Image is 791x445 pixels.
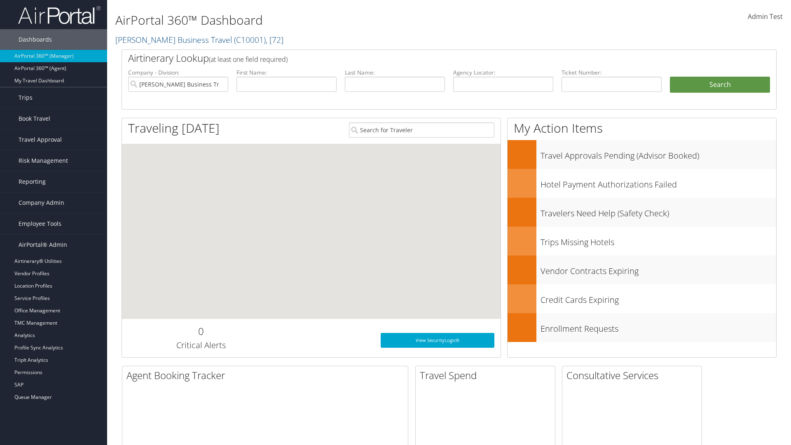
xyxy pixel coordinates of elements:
[266,34,283,45] span: , [ 72 ]
[541,232,776,248] h3: Trips Missing Hotels
[236,68,337,77] label: First Name:
[115,12,560,29] h1: AirPortal 360™ Dashboard
[349,122,494,138] input: Search for Traveler
[128,51,716,65] h2: Airtinerary Lookup
[508,284,776,313] a: Credit Cards Expiring
[508,169,776,198] a: Hotel Payment Authorizations Failed
[670,77,770,93] button: Search
[420,368,555,382] h2: Travel Spend
[18,5,101,25] img: airportal-logo.png
[19,171,46,192] span: Reporting
[562,68,662,77] label: Ticket Number:
[541,175,776,190] h3: Hotel Payment Authorizations Failed
[541,290,776,306] h3: Credit Cards Expiring
[128,68,228,77] label: Company - Division:
[126,368,408,382] h2: Agent Booking Tracker
[128,324,274,338] h2: 0
[19,192,64,213] span: Company Admin
[508,255,776,284] a: Vendor Contracts Expiring
[508,119,776,137] h1: My Action Items
[566,368,702,382] h2: Consultative Services
[541,319,776,335] h3: Enrollment Requests
[234,34,266,45] span: ( C10001 )
[508,140,776,169] a: Travel Approvals Pending (Advisor Booked)
[128,340,274,351] h3: Critical Alerts
[19,234,67,255] span: AirPortal® Admin
[381,333,494,348] a: View SecurityLogic®
[128,119,220,137] h1: Traveling [DATE]
[541,146,776,162] h3: Travel Approvals Pending (Advisor Booked)
[748,12,783,21] span: Admin Test
[508,313,776,342] a: Enrollment Requests
[209,55,288,64] span: (at least one field required)
[345,68,445,77] label: Last Name:
[19,213,61,234] span: Employee Tools
[453,68,553,77] label: Agency Locator:
[508,198,776,227] a: Travelers Need Help (Safety Check)
[19,150,68,171] span: Risk Management
[541,204,776,219] h3: Travelers Need Help (Safety Check)
[541,261,776,277] h3: Vendor Contracts Expiring
[19,87,33,108] span: Trips
[19,29,52,50] span: Dashboards
[508,227,776,255] a: Trips Missing Hotels
[19,129,62,150] span: Travel Approval
[19,108,50,129] span: Book Travel
[748,4,783,30] a: Admin Test
[115,34,283,45] a: [PERSON_NAME] Business Travel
